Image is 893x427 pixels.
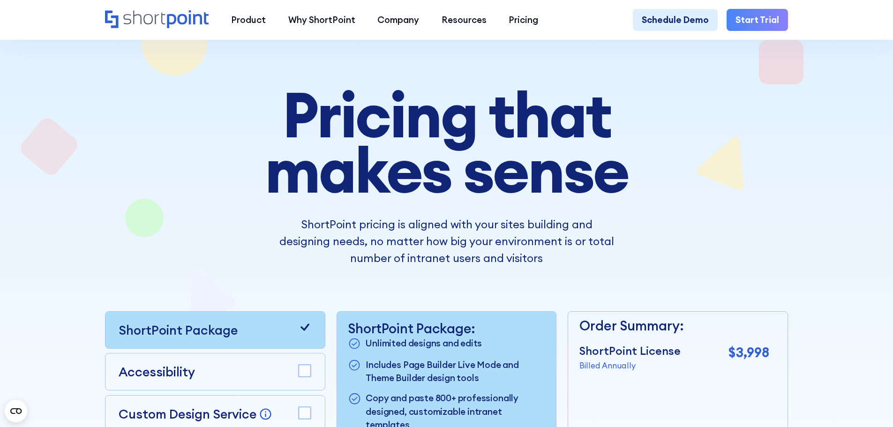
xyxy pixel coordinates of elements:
[579,316,769,336] p: Order Summary:
[633,9,718,31] a: Schedule Demo
[509,13,538,27] div: Pricing
[430,9,498,31] a: Resources
[727,9,788,31] a: Start Trial
[442,13,487,27] div: Resources
[119,406,256,422] p: Custom Design Service
[498,9,550,31] a: Pricing
[105,10,209,30] a: Home
[683,50,893,427] div: Widget de chat
[119,362,195,381] p: Accessibility
[220,9,277,31] a: Product
[279,216,614,266] p: ShortPoint pricing is aligned with your sites building and designing needs, no matter how big you...
[5,400,27,422] button: Open CMP widget
[579,360,681,371] p: Billed Annually
[195,87,698,198] h1: Pricing that makes sense
[377,13,419,27] div: Company
[366,337,482,352] p: Unlimited designs and edits
[119,321,238,339] p: ShortPoint Package
[288,13,355,27] div: Why ShortPoint
[579,343,681,360] p: ShortPoint License
[366,9,430,31] a: Company
[683,50,893,427] iframe: Chat Widget
[231,13,266,27] div: Product
[348,321,545,337] p: ShortPoint Package:
[366,358,545,385] p: Includes Page Builder Live Mode and Theme Builder design tools
[277,9,367,31] a: Why ShortPoint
